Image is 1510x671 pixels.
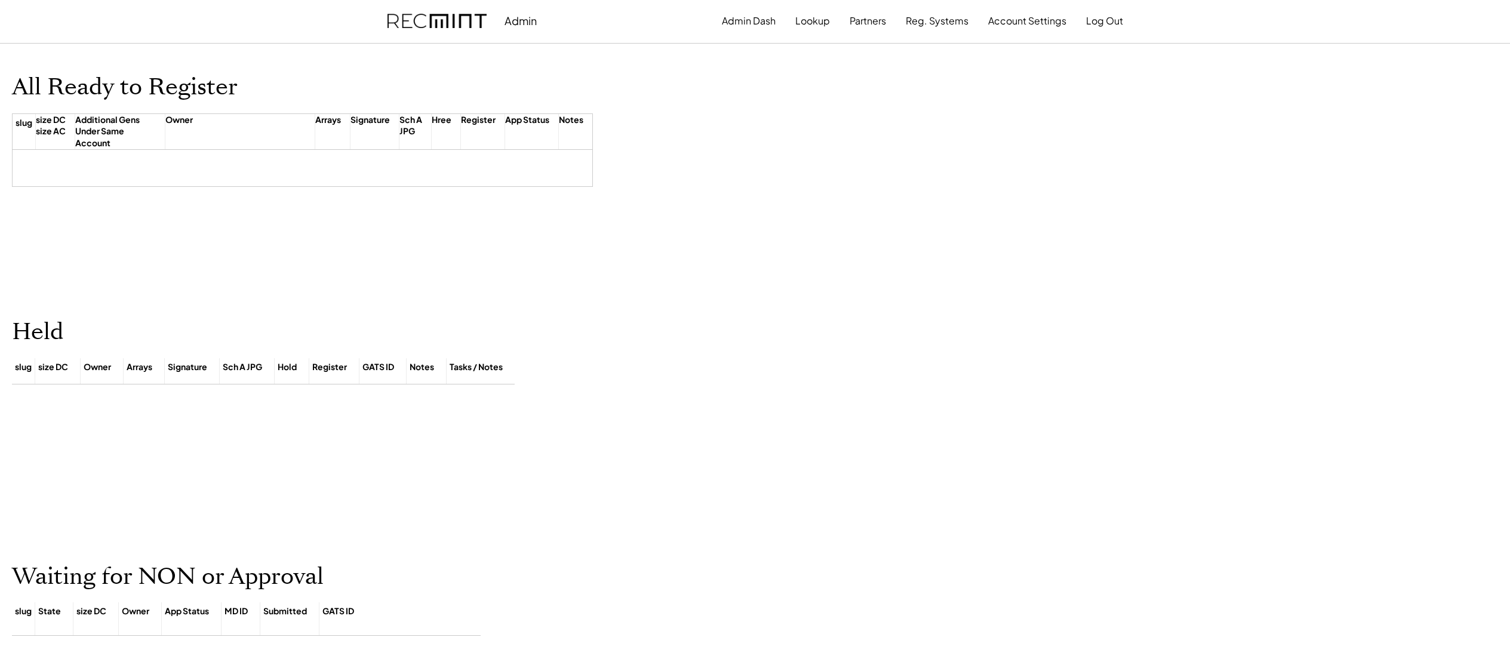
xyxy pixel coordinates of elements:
div: Submitted [263,605,307,632]
button: Partners [850,9,886,33]
div: Sch A JPG [399,114,422,141]
button: Lookup [795,9,830,33]
div: Additional Gens Under Same Account [75,114,156,149]
div: size DC [76,605,106,632]
div: size DC [38,361,68,373]
img: recmint-logotype%403x.png [388,14,487,29]
div: Notes [559,114,583,141]
div: Tasks / Notes [450,361,503,373]
button: Log Out [1086,9,1123,33]
h1: All Ready to Register [12,73,238,101]
div: GATS ID [322,605,354,632]
div: Signature [350,114,390,141]
div: Owner [165,114,193,141]
div: Signature [168,361,207,373]
div: Sch A JPG [223,361,262,373]
div: Hree [432,114,451,141]
div: App Status [505,114,549,141]
button: Admin Dash [722,9,776,33]
div: Register [461,114,496,141]
div: Admin [505,14,537,27]
div: Arrays [315,114,341,141]
div: Register [312,361,347,373]
div: Hold [278,361,297,373]
div: Arrays [127,361,152,373]
h1: Held [12,318,495,346]
div: Notes [410,361,434,373]
div: Owner [122,605,149,632]
div: slug [16,117,32,144]
div: slug [15,361,32,373]
h1: Waiting for NON or Approval [12,563,495,591]
div: MD ID [224,605,248,632]
div: State [38,605,61,632]
div: slug [15,605,32,632]
div: size DC size AC [36,114,66,141]
button: Reg. Systems [906,9,968,33]
button: Account Settings [988,9,1066,33]
div: App Status [165,605,209,632]
div: Owner [84,361,111,373]
div: GATS ID [362,361,394,373]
